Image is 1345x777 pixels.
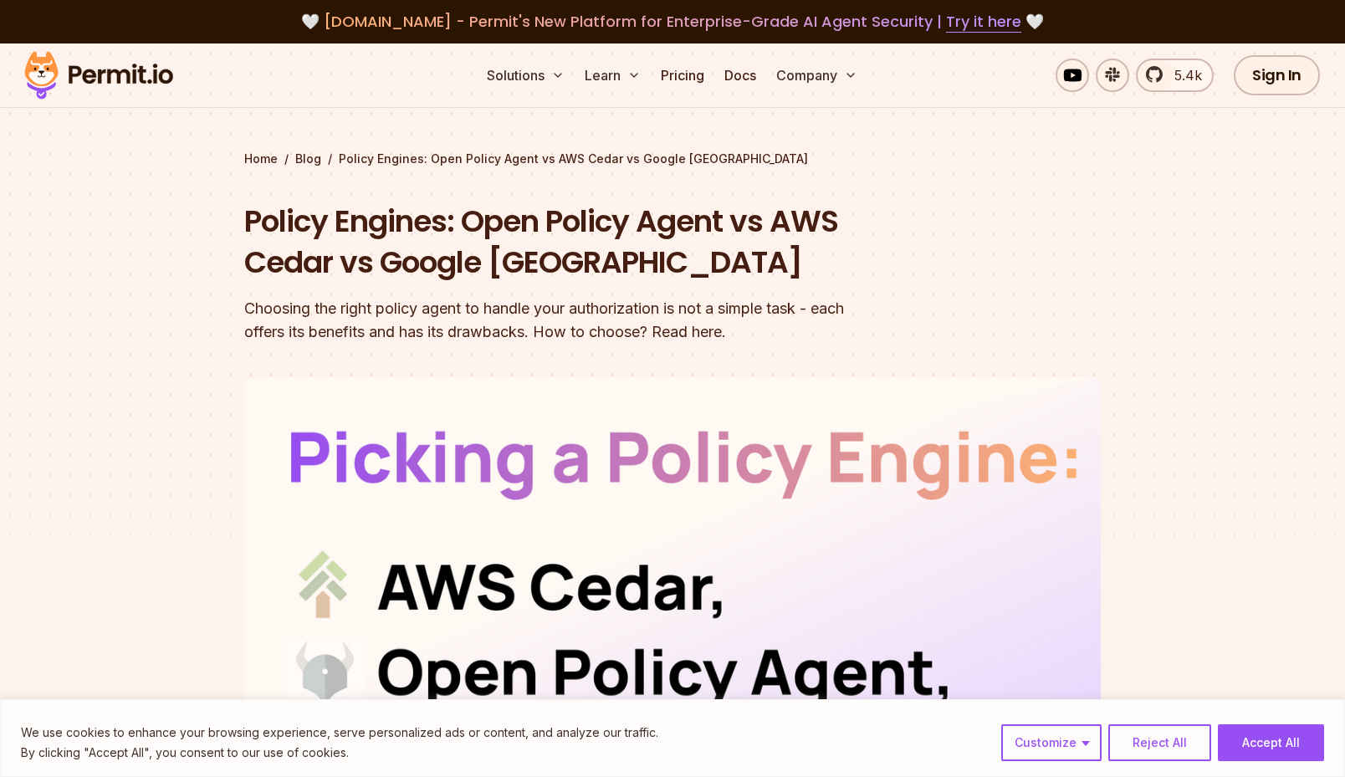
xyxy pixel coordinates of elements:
[295,151,321,167] a: Blog
[244,151,1101,167] div: / /
[1164,65,1202,85] span: 5.4k
[946,11,1021,33] a: Try it here
[770,59,864,92] button: Company
[1234,55,1320,95] a: Sign In
[324,11,1021,32] span: [DOMAIN_NAME] - Permit's New Platform for Enterprise-Grade AI Agent Security |
[1218,724,1324,761] button: Accept All
[244,201,887,284] h1: Policy Engines: Open Policy Agent vs AWS Cedar vs Google [GEOGRAPHIC_DATA]
[40,10,1305,33] div: 🤍 🤍
[17,47,181,104] img: Permit logo
[244,151,278,167] a: Home
[1001,724,1102,761] button: Customize
[1108,724,1211,761] button: Reject All
[21,743,658,763] p: By clicking "Accept All", you consent to our use of cookies.
[21,723,658,743] p: We use cookies to enhance your browsing experience, serve personalized ads or content, and analyz...
[480,59,571,92] button: Solutions
[578,59,647,92] button: Learn
[654,59,711,92] a: Pricing
[244,297,887,344] div: Choosing the right policy agent to handle your authorization is not a simple task - each offers i...
[718,59,763,92] a: Docs
[1136,59,1214,92] a: 5.4k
